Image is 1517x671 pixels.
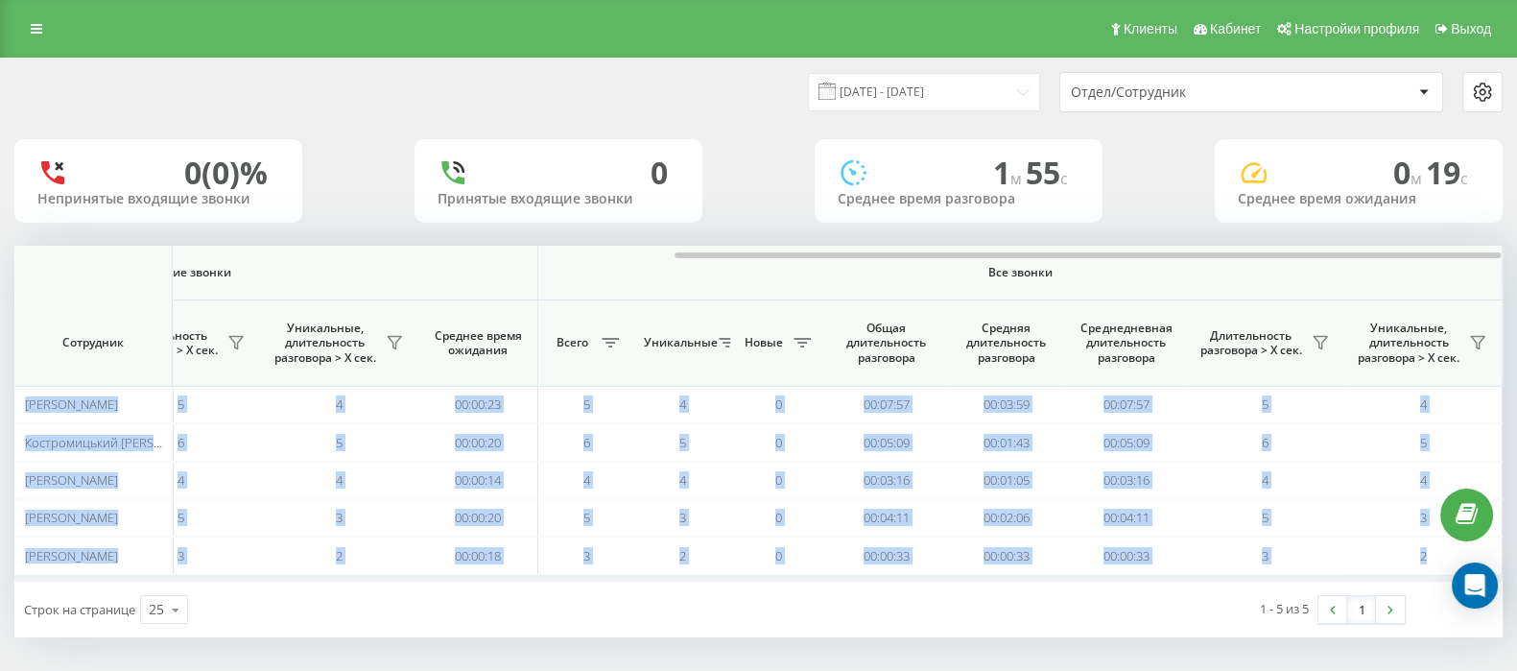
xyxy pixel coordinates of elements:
[841,321,932,366] span: Общая длительность разговора
[336,395,343,413] span: 4
[583,547,590,564] span: 3
[1124,21,1177,36] span: Клиенты
[418,423,538,461] td: 00:00:20
[178,395,184,413] span: 5
[25,434,214,451] span: Костромицький [PERSON_NAME]
[826,499,946,537] td: 00:04:11
[651,155,668,191] div: 0
[1262,434,1268,451] span: 6
[946,462,1066,499] td: 00:01:05
[1393,152,1426,193] span: 0
[1071,84,1300,101] div: Отдел/Сотрудник
[270,321,380,366] span: Уникальные, длительность разговора > Х сек.
[178,547,184,564] span: 3
[1410,168,1426,189] span: м
[1238,191,1480,207] div: Среднее время ожидания
[1260,599,1309,618] div: 1 - 5 из 5
[583,509,590,526] span: 5
[583,471,590,489] span: 4
[679,395,686,413] span: 4
[679,509,686,526] span: 3
[1196,328,1306,358] span: Длительность разговора > Х сек.
[679,471,686,489] span: 4
[946,386,1066,423] td: 00:03:59
[184,155,268,191] div: 0 (0)%
[1294,21,1419,36] span: Настройки профиля
[1262,395,1268,413] span: 5
[993,152,1026,193] span: 1
[1420,471,1427,489] span: 4
[838,191,1079,207] div: Среднее время разговора
[1010,168,1026,189] span: м
[595,265,1445,280] span: Все звонки
[418,386,538,423] td: 00:00:23
[1210,21,1261,36] span: Кабинет
[149,600,164,619] div: 25
[775,547,782,564] span: 0
[960,321,1052,366] span: Средняя длительность разговора
[418,462,538,499] td: 00:00:14
[946,537,1066,574] td: 00:00:33
[336,509,343,526] span: 3
[1262,547,1268,564] span: 3
[740,335,788,350] span: Новые
[775,434,782,451] span: 0
[679,434,686,451] span: 5
[679,547,686,564] span: 2
[1347,596,1376,623] a: 1
[433,328,523,358] span: Среднее время ожидания
[336,547,343,564] span: 2
[775,509,782,526] span: 0
[37,191,279,207] div: Непринятые входящие звонки
[336,471,343,489] span: 4
[336,434,343,451] span: 5
[826,537,946,574] td: 00:00:33
[178,434,184,451] span: 6
[1066,499,1186,537] td: 00:04:11
[826,386,946,423] td: 00:07:57
[25,509,118,526] span: [PERSON_NAME]
[1066,423,1186,461] td: 00:05:09
[1420,509,1427,526] span: 3
[583,434,590,451] span: 6
[178,509,184,526] span: 5
[1066,462,1186,499] td: 00:03:16
[1060,168,1068,189] span: c
[1451,21,1491,36] span: Выход
[25,471,118,489] span: [PERSON_NAME]
[775,395,782,413] span: 0
[1262,509,1268,526] span: 5
[1460,168,1468,189] span: c
[1420,547,1427,564] span: 2
[1354,321,1463,366] span: Уникальные, длительность разговора > Х сек.
[31,335,155,350] span: Сотрудник
[438,191,679,207] div: Принятые входящие звонки
[1080,321,1172,366] span: Среднедневная длительность разговора
[1262,471,1268,489] span: 4
[1452,563,1498,609] div: Open Intercom Messenger
[1026,152,1068,193] span: 55
[1066,386,1186,423] td: 00:07:57
[1420,434,1427,451] span: 5
[178,471,184,489] span: 4
[826,462,946,499] td: 00:03:16
[946,499,1066,537] td: 00:02:06
[775,471,782,489] span: 0
[644,335,713,350] span: Уникальные
[418,537,538,574] td: 00:00:18
[826,423,946,461] td: 00:05:09
[1420,395,1427,413] span: 4
[946,423,1066,461] td: 00:01:43
[24,601,135,618] span: Строк на странице
[25,395,118,413] span: [PERSON_NAME]
[25,547,118,564] span: [PERSON_NAME]
[583,395,590,413] span: 5
[1426,152,1468,193] span: 19
[418,499,538,537] td: 00:00:20
[1066,537,1186,574] td: 00:00:33
[548,335,596,350] span: Всего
